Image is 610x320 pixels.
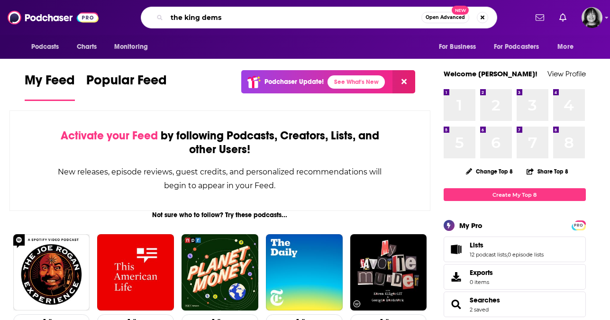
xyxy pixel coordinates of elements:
img: Planet Money [182,234,258,311]
span: Open Advanced [426,15,465,20]
button: open menu [551,38,585,56]
a: PRO [573,221,584,229]
span: New [452,6,469,15]
span: Activate your Feed [61,128,158,143]
button: Change Top 8 [460,165,519,177]
a: 12 podcast lists [470,251,507,258]
a: See What's New [328,75,385,89]
span: Popular Feed [86,72,167,94]
span: Searches [444,292,586,317]
span: My Feed [25,72,75,94]
span: Monitoring [114,40,148,54]
a: Popular Feed [86,72,167,101]
span: Charts [77,40,97,54]
input: Search podcasts, credits, & more... [167,10,421,25]
a: Welcome [PERSON_NAME]! [444,69,537,78]
img: The Daily [266,234,343,311]
div: by following Podcasts, Creators, Lists, and other Users! [57,129,383,156]
div: New releases, episode reviews, guest credits, and personalized recommendations will begin to appe... [57,165,383,192]
img: My Favorite Murder with Karen Kilgariff and Georgia Hardstark [350,234,427,311]
a: Show notifications dropdown [555,9,570,26]
img: This American Life [97,234,174,311]
span: For Business [439,40,476,54]
span: Logged in as parkdalepublicity1 [582,7,602,28]
button: open menu [432,38,488,56]
a: Charts [71,38,103,56]
a: Searches [447,298,466,311]
p: Podchaser Update! [264,78,324,86]
span: , [507,251,508,258]
a: 2 saved [470,306,489,313]
span: Lists [444,237,586,262]
a: View Profile [547,69,586,78]
button: Show profile menu [582,7,602,28]
img: The Joe Rogan Experience [13,234,90,311]
a: Lists [447,243,466,256]
a: Create My Top 8 [444,188,586,201]
a: 0 episode lists [508,251,544,258]
div: Search podcasts, credits, & more... [141,7,497,28]
span: Exports [470,268,493,277]
a: My Feed [25,72,75,101]
div: My Pro [459,221,483,230]
span: Lists [470,241,483,249]
button: Open AdvancedNew [421,12,469,23]
button: open menu [25,38,72,56]
a: Lists [470,241,544,249]
span: For Podcasters [494,40,539,54]
a: Searches [470,296,500,304]
span: More [557,40,574,54]
img: Podchaser - Follow, Share and Rate Podcasts [8,9,99,27]
a: Show notifications dropdown [532,9,548,26]
a: Exports [444,264,586,290]
span: 0 items [470,279,493,285]
img: User Profile [582,7,602,28]
span: Podcasts [31,40,59,54]
button: open menu [488,38,553,56]
button: open menu [108,38,160,56]
span: Exports [447,270,466,283]
div: Not sure who to follow? Try these podcasts... [9,211,431,219]
button: Share Top 8 [526,162,569,181]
